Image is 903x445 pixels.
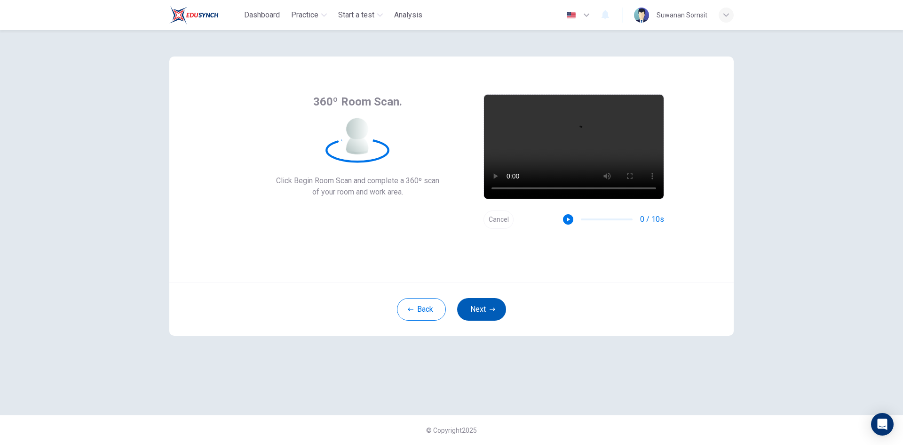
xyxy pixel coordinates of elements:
span: Practice [291,9,318,21]
button: Back [397,298,446,321]
img: Profile picture [634,8,649,23]
span: 0 / 10s [640,214,664,225]
button: Analysis [390,7,426,24]
div: Suwanan Sornsit [657,9,707,21]
span: Analysis [394,9,422,21]
button: Next [457,298,506,321]
span: 360º Room Scan. [313,94,402,109]
button: Dashboard [240,7,284,24]
button: Cancel [483,210,514,229]
a: Train Test logo [169,6,240,24]
span: Dashboard [244,9,280,21]
button: Start a test [334,7,387,24]
span: Click Begin Room Scan and complete a 360º scan [276,175,439,186]
img: en [565,12,577,19]
button: Practice [287,7,331,24]
span: © Copyright 2025 [426,427,477,434]
span: of your room and work area. [276,186,439,198]
span: Start a test [338,9,374,21]
div: Open Intercom Messenger [871,413,894,436]
img: Train Test logo [169,6,219,24]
